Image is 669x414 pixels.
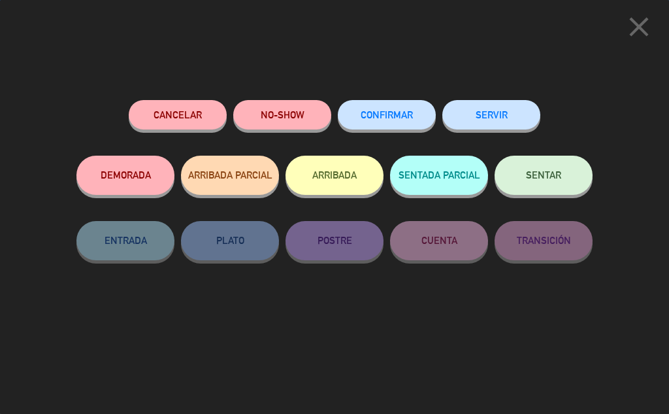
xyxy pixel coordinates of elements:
i: close [623,10,655,43]
button: ENTRADA [76,221,174,260]
button: CUENTA [390,221,488,260]
button: DEMORADA [76,156,174,195]
button: TRANSICIÓN [495,221,593,260]
button: SENTAR [495,156,593,195]
button: SENTADA PARCIAL [390,156,488,195]
span: CONFIRMAR [361,109,413,120]
button: ARRIBADA PARCIAL [181,156,279,195]
button: CONFIRMAR [338,100,436,129]
button: ARRIBADA [286,156,383,195]
button: PLATO [181,221,279,260]
span: ARRIBADA PARCIAL [188,169,272,181]
button: NO-SHOW [233,100,331,129]
span: SENTAR [526,169,561,181]
button: POSTRE [286,221,383,260]
button: SERVIR [442,100,540,129]
button: close [619,10,659,48]
button: Cancelar [129,100,227,129]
